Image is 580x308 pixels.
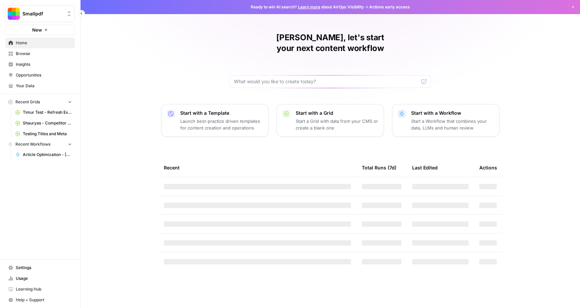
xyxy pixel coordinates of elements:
[22,10,63,17] span: Smallpdf
[16,265,72,271] span: Settings
[164,158,351,177] div: Recent
[251,4,364,10] span: Ready to win AI search? about AirOps Visibility
[296,118,378,131] p: Start a Grid with data from your CMS or create a blank one
[5,25,75,35] button: New
[411,118,494,131] p: Start a Workflow that combines your data, LLMs and human review
[12,107,75,118] a: Timur Test - Refresh Existing Content
[5,295,75,305] button: Help + Support
[411,110,494,116] p: Start with a Workflow
[12,129,75,139] a: Testing Titles and Meta
[12,118,75,129] a: Shauryas - Competitor Analysis (Different Languages) Grid
[5,284,75,295] a: Learning Hub
[392,104,499,137] button: Start with a WorkflowStart a Workflow that combines your data, LLMs and human review
[12,149,75,160] a: Article Optimization - [PERSON_NAME]
[161,104,269,137] button: Start with a TemplateLaunch best-practice driven templates for content creation and operations
[5,48,75,59] a: Browse
[5,81,75,91] a: Your Data
[23,120,72,126] span: Shauryas - Competitor Analysis (Different Languages) Grid
[230,32,431,54] h1: [PERSON_NAME], let's start your next content workflow
[5,59,75,70] a: Insights
[5,38,75,48] a: Home
[23,109,72,115] span: Timur Test - Refresh Existing Content
[298,4,320,9] a: Learn more
[15,99,40,105] span: Recent Grids
[180,110,263,116] p: Start with a Template
[23,131,72,137] span: Testing Titles and Meta
[180,118,263,131] p: Launch best-practice driven templates for content creation and operations
[15,141,50,147] span: Recent Workflows
[16,275,72,281] span: Usage
[234,78,419,85] input: What would you like to create today?
[369,4,410,10] span: Actions early access
[5,273,75,284] a: Usage
[5,97,75,107] button: Recent Grids
[296,110,378,116] p: Start with a Grid
[5,70,75,81] a: Opportunities
[16,297,72,303] span: Help + Support
[5,262,75,273] a: Settings
[16,286,72,292] span: Learning Hub
[23,152,72,158] span: Article Optimization - [PERSON_NAME]
[479,158,497,177] div: Actions
[5,5,75,22] button: Workspace: Smallpdf
[32,27,42,33] span: New
[16,83,72,89] span: Your Data
[8,8,20,20] img: Smallpdf Logo
[5,139,75,149] button: Recent Workflows
[16,40,72,46] span: Home
[277,104,384,137] button: Start with a GridStart a Grid with data from your CMS or create a blank one
[362,158,396,177] div: Total Runs (7d)
[16,72,72,78] span: Opportunities
[16,51,72,57] span: Browse
[16,61,72,67] span: Insights
[412,158,438,177] div: Last Edited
